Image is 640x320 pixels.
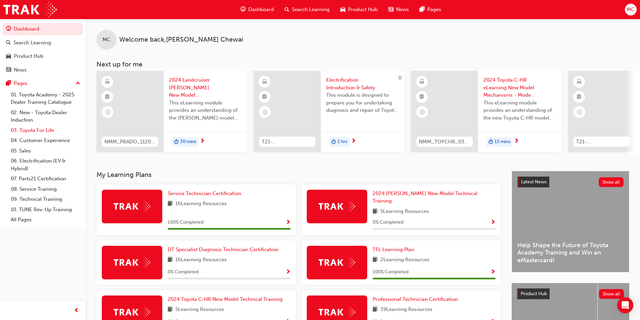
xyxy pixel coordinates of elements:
[86,60,640,68] h3: Next up for me
[599,289,624,299] button: Show all
[96,71,248,152] a: NMM_PRADO_112024_MODULE_12024 Landcruiser [PERSON_NAME] New Model Mechanisms - Model Outline 1Thi...
[14,66,27,74] div: News
[420,93,424,101] span: booktick-icon
[292,6,330,13] span: Search Learning
[6,53,11,59] span: car-icon
[168,190,241,196] span: Service Technician Certification
[286,218,291,227] button: Show Progress
[3,50,83,62] a: Product Hub
[373,208,378,216] span: book-icon
[3,23,83,35] a: Dashboard
[514,138,519,144] span: next-icon
[262,93,267,101] span: booktick-icon
[517,177,624,187] a: Latest NewsShow all
[326,76,399,91] span: Electrification Introduction & Safety
[331,138,336,146] span: duration-icon
[577,78,582,86] span: learningResourceType_ELEARNING-icon
[577,93,582,101] span: booktick-icon
[248,6,274,13] span: Dashboard
[3,21,83,77] button: DashboardSearch LearningProduct HubNews
[380,306,432,314] span: 39 Learning Resources
[169,99,242,122] span: This eLearning module provides an understanding of the [PERSON_NAME] model line-up and its Katash...
[168,296,283,302] span: 2024 Toyota C-HR New Model Technical Training
[577,109,583,115] span: learningRecordVerb_NONE-icon
[521,179,547,185] span: Latest News
[8,107,83,125] a: 02. New - Toyota Dealer Induction
[617,297,633,313] div: Open Intercom Messenger
[488,138,493,146] span: duration-icon
[517,288,624,299] a: Product HubShow all
[373,295,461,303] a: Professional Technician Certification
[8,90,83,107] a: 01. Toyota Academy - 2025 Dealer Training Catalogue
[279,3,335,16] a: search-iconSearch Learning
[104,138,156,146] span: NMM_PRADO_112024_MODULE_1
[105,93,110,101] span: booktick-icon
[6,81,11,87] span: pages-icon
[398,75,401,81] span: 0
[8,194,83,204] a: 09. Technical Training
[8,184,83,194] a: 08. Service Training
[521,291,547,296] span: Product Hub
[262,109,268,115] span: learningRecordVerb_NONE-icon
[3,37,83,49] a: Search Learning
[3,2,57,17] img: Trak
[6,40,11,46] span: search-icon
[168,246,281,254] a: DT Specialist Diagnosis Technician Certification
[200,138,205,144] span: next-icon
[6,67,11,73] span: news-icon
[8,215,83,225] a: All Pages
[326,91,399,114] span: This module is designed to prepare you for undertaking diagnosis and repair of Toyota & Lexus Ele...
[427,6,441,13] span: Pages
[168,190,244,197] a: Service Technician Certification
[235,3,279,16] a: guage-iconDashboard
[396,6,409,13] span: News
[373,219,403,226] span: 0 % Completed
[168,200,173,208] span: book-icon
[483,76,557,99] span: 2024 Toyota C-HR eLearning New Model Mechanisms - Model Outline (Module 1)
[119,36,243,44] span: Welcome back , [PERSON_NAME] Chewai
[241,5,246,14] span: guage-icon
[262,78,267,86] span: learningResourceType_ELEARNING-icon
[175,200,227,208] span: 16 Learning Resources
[114,257,151,268] img: Trak
[490,220,496,226] span: Show Progress
[348,6,378,13] span: Product Hub
[168,306,173,314] span: book-icon
[373,246,414,253] span: TFL Learning Plan
[3,64,83,76] a: News
[627,6,635,13] span: MC
[495,138,510,146] span: 15 mins
[373,296,458,302] span: Professional Technician Certification
[180,138,196,146] span: 30 mins
[6,26,11,32] span: guage-icon
[168,256,173,264] span: book-icon
[388,5,393,14] span: news-icon
[318,307,355,317] img: Trak
[168,268,199,276] span: 0 % Completed
[76,79,80,88] span: up-icon
[8,204,83,215] a: 10. TUNE Rev-Up Training
[8,156,83,174] a: 06. Electrification (EV & Hybrid)
[175,306,224,314] span: 5 Learning Resources
[373,246,417,254] a: TFL Learning Plan
[340,5,345,14] span: car-icon
[512,171,629,272] a: Latest NewsShow allHelp Shape the Future of Toyota Academy Training and Win an eMastercard!
[373,256,378,264] span: book-icon
[105,109,111,115] span: learningRecordVerb_NONE-icon
[337,138,347,146] span: 2 hrs
[169,76,242,99] span: 2024 Landcruiser [PERSON_NAME] New Model Mechanisms - Model Outline 1
[175,256,227,264] span: 16 Learning Resources
[420,78,424,86] span: learningResourceType_ELEARNING-icon
[96,171,501,179] h3: My Learning Plans
[3,77,83,90] button: Pages
[285,5,289,14] span: search-icon
[286,220,291,226] span: Show Progress
[168,246,279,253] span: DT Specialist Diagnosis Technician Certification
[318,201,355,212] img: Trak
[8,125,83,136] a: 03. Toyota For Life
[351,138,356,144] span: next-icon
[411,71,562,152] a: NMM_TOYCHR_032024_MODULE_12024 Toyota C-HR eLearning New Model Mechanisms - Model Outline (Module...
[419,138,470,146] span: NMM_TOYCHR_032024_MODULE_1
[383,3,414,16] a: news-iconNews
[373,190,477,204] span: 2024 [PERSON_NAME] New Model Technical Training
